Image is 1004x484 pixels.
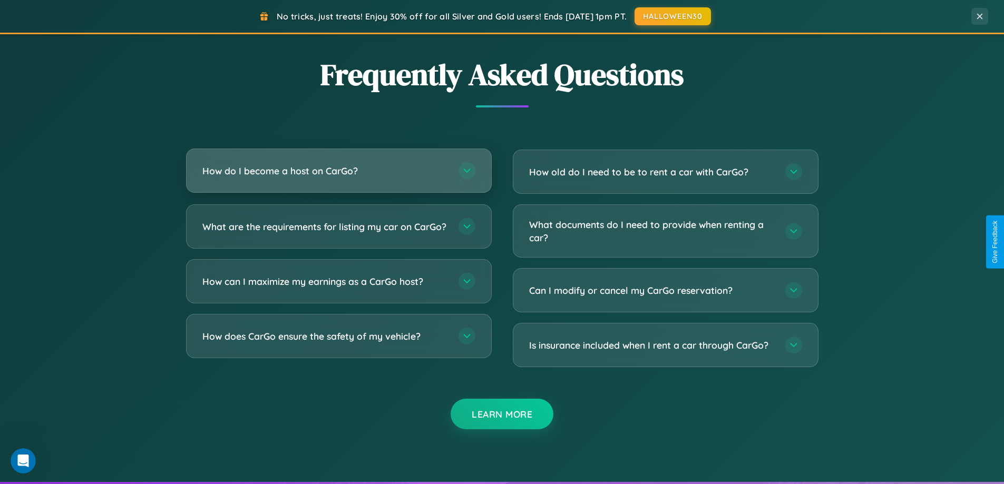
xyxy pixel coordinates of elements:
span: No tricks, just treats! Enjoy 30% off for all Silver and Gold users! Ends [DATE] 1pm PT. [277,11,627,22]
div: Give Feedback [991,221,999,263]
h3: How can I maximize my earnings as a CarGo host? [202,275,448,288]
h3: Can I modify or cancel my CarGo reservation? [529,284,775,297]
h3: How old do I need to be to rent a car with CarGo? [529,165,775,179]
h3: Is insurance included when I rent a car through CarGo? [529,339,775,352]
iframe: Intercom live chat [11,448,36,473]
h3: What are the requirements for listing my car on CarGo? [202,220,448,233]
h3: What documents do I need to provide when renting a car? [529,218,775,244]
h2: Frequently Asked Questions [186,54,818,95]
h3: How do I become a host on CarGo? [202,164,448,177]
button: Learn More [451,399,553,429]
button: HALLOWEEN30 [635,7,711,25]
h3: How does CarGo ensure the safety of my vehicle? [202,330,448,343]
